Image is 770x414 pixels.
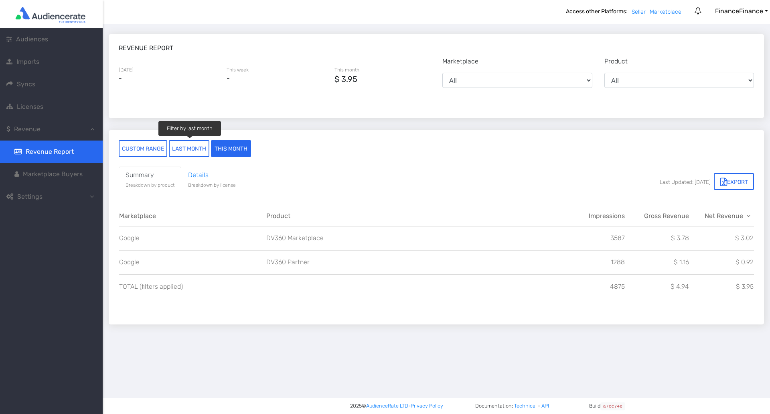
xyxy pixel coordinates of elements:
[689,226,754,250] td: $ 3.02
[625,226,690,250] td: $ 3.78
[566,7,632,19] b: Access other Platforms:
[26,148,74,155] span: Revenue Report
[16,35,48,43] span: Audiences
[16,58,39,65] span: Imports
[119,74,122,82] span: -
[227,74,230,82] span: -
[600,402,625,410] code: a7cc74e
[14,125,41,133] span: Revenue
[119,226,266,250] td: Google
[589,402,625,410] span: Build
[766,410,770,414] iframe: JSD widget
[119,250,266,274] td: Google
[689,250,754,274] td: $ 0.92
[119,283,183,290] span: TOTAL (filters applied)
[227,67,249,73] span: This week
[561,274,625,298] td: 4875
[169,140,209,157] button: last month
[17,80,35,88] span: Syncs
[625,250,690,274] td: $ 1.16
[119,206,266,226] th: Marketplace
[475,402,549,410] span: Documentation: -
[181,167,243,193] a: Details
[715,7,763,15] span: Finance Finance
[119,44,173,52] h3: Revenue Report
[689,274,754,298] td: $ 3.95
[366,402,408,410] a: AudienceRate LTD
[625,274,690,298] td: $ 4.94
[714,173,754,190] button: Export
[188,182,236,188] span: Breakdown by license
[211,140,251,157] button: this month
[334,74,357,84] span: $ 3.95
[561,206,625,226] th: Impressions
[442,57,592,66] p: Marketplace
[334,67,359,73] span: This month
[660,179,711,185] span: Last Updated: [DATE]
[650,8,681,15] a: Marketplace
[541,403,549,409] a: API
[119,140,167,157] button: custom range
[561,226,625,250] td: 3587
[625,206,690,226] th: Gross Revenue
[604,57,754,66] p: Product
[17,193,43,200] span: Settings
[689,206,754,226] th: Net Revenue
[126,182,174,188] span: Breakdown by product
[266,226,561,250] td: DV360 Marketplace
[514,403,537,409] a: Technical
[17,103,43,110] span: Licenses
[266,250,561,274] td: DV360 Partner
[561,250,625,274] td: 1288
[119,67,134,73] span: [DATE]
[23,170,83,178] span: Marketplace Buyers
[266,206,561,226] th: Product
[119,167,181,193] a: Summary
[632,8,646,15] a: Seller
[411,402,443,410] a: Privacy Policy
